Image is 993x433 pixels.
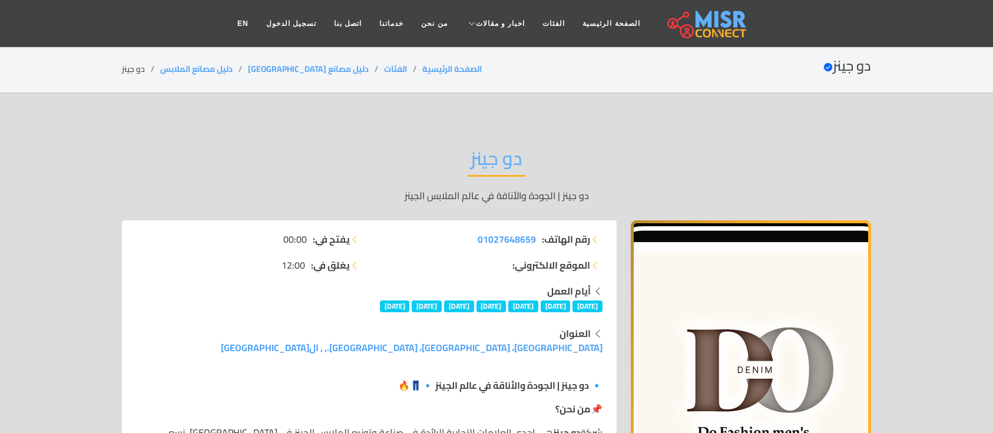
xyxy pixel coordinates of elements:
a: خدماتنا [370,12,412,35]
strong: من نحن؟ [555,400,591,418]
span: [DATE] [444,300,474,312]
span: [DATE] [476,300,507,312]
li: دو جينز [122,63,160,75]
span: 00:00 [283,232,307,246]
a: دليل مصانع [GEOGRAPHIC_DATA] [248,61,369,77]
a: تسجيل الدخول [257,12,325,35]
a: الصفحة الرئيسية [574,12,648,35]
a: الفئات [534,12,574,35]
strong: 🔹 دو جينز | الجودة والأناقة في عالم الجينز 🔹 [422,376,603,394]
p: 👖🔥 [136,378,603,392]
span: 01027648659 [478,230,536,248]
span: [DATE] [508,300,538,312]
span: [DATE] [572,300,603,312]
span: [DATE] [541,300,571,312]
strong: العنوان [560,325,591,342]
a: الصفحة الرئيسية [422,61,482,77]
svg: Verified account [823,62,833,72]
strong: يفتح في: [313,232,350,246]
a: 01027648659 [478,232,536,246]
a: EN [229,12,257,35]
a: من نحن [412,12,456,35]
h2: دو جينز [468,147,525,177]
a: الفئات [384,61,407,77]
img: main.misr_connect [667,9,746,38]
h2: دو جينز [823,58,871,75]
span: اخبار و مقالات [476,18,525,29]
strong: رقم الهاتف: [542,232,590,246]
p: 📌 [136,402,603,416]
span: [DATE] [412,300,442,312]
span: 12:00 [282,258,305,272]
strong: يغلق في: [311,258,350,272]
a: اخبار و مقالات [456,12,534,35]
strong: الموقع الالكتروني: [512,258,590,272]
strong: أيام العمل [547,282,591,300]
a: دليل مصانع الملابس [160,61,233,77]
p: دو جينز | الجودة والأناقة في عالم الملابس الجينز [122,189,871,203]
a: [GEOGRAPHIC_DATA]، [GEOGRAPHIC_DATA]، [GEOGRAPHIC_DATA]., , ال[GEOGRAPHIC_DATA] [221,339,603,356]
span: [DATE] [380,300,410,312]
a: اتصل بنا [325,12,370,35]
